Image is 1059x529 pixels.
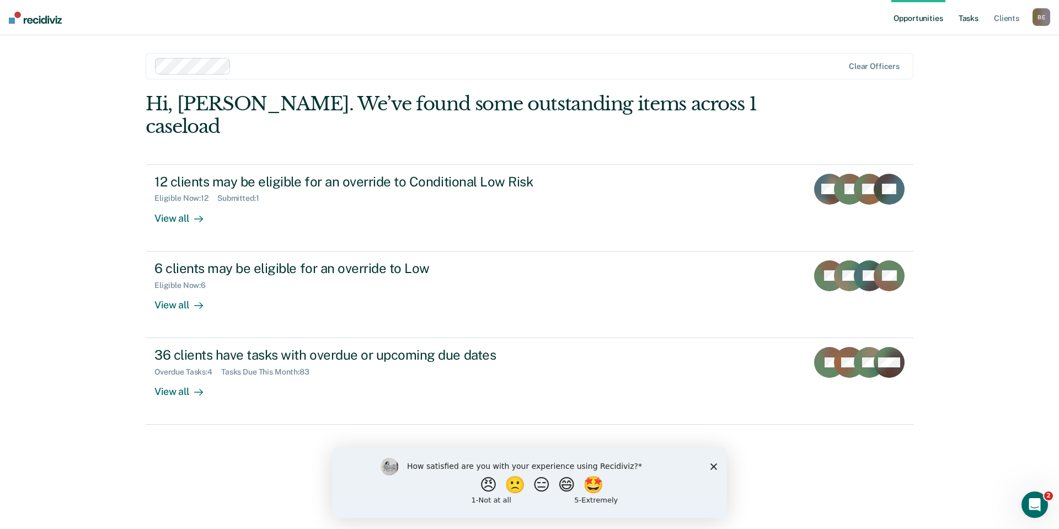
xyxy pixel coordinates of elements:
[154,290,216,311] div: View all
[146,93,760,138] div: Hi, [PERSON_NAME]. We’ve found some outstanding items across 1 caseload
[332,447,727,518] iframe: Survey by Kim from Recidiviz
[1044,491,1053,500] span: 2
[9,12,62,24] img: Recidiviz
[217,194,268,203] div: Submitted : 1
[154,367,221,377] div: Overdue Tasks : 4
[146,164,913,252] a: 12 clients may be eligible for an override to Conditional Low RiskEligible Now:12Submitted:1View all
[154,194,217,203] div: Eligible Now : 12
[154,281,215,290] div: Eligible Now : 6
[849,62,900,71] div: Clear officers
[146,338,913,425] a: 36 clients have tasks with overdue or upcoming due datesOverdue Tasks:4Tasks Due This Month:83Vie...
[146,252,913,338] a: 6 clients may be eligible for an override to LowEligible Now:6View all
[154,203,216,225] div: View all
[1033,8,1050,26] button: BE
[154,347,542,363] div: 36 clients have tasks with overdue or upcoming due dates
[1021,491,1048,518] iframe: Intercom live chat
[154,260,542,276] div: 6 clients may be eligible for an override to Low
[154,174,542,190] div: 12 clients may be eligible for an override to Conditional Low Risk
[221,367,318,377] div: Tasks Due This Month : 83
[1033,8,1050,26] div: B E
[154,377,216,398] div: View all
